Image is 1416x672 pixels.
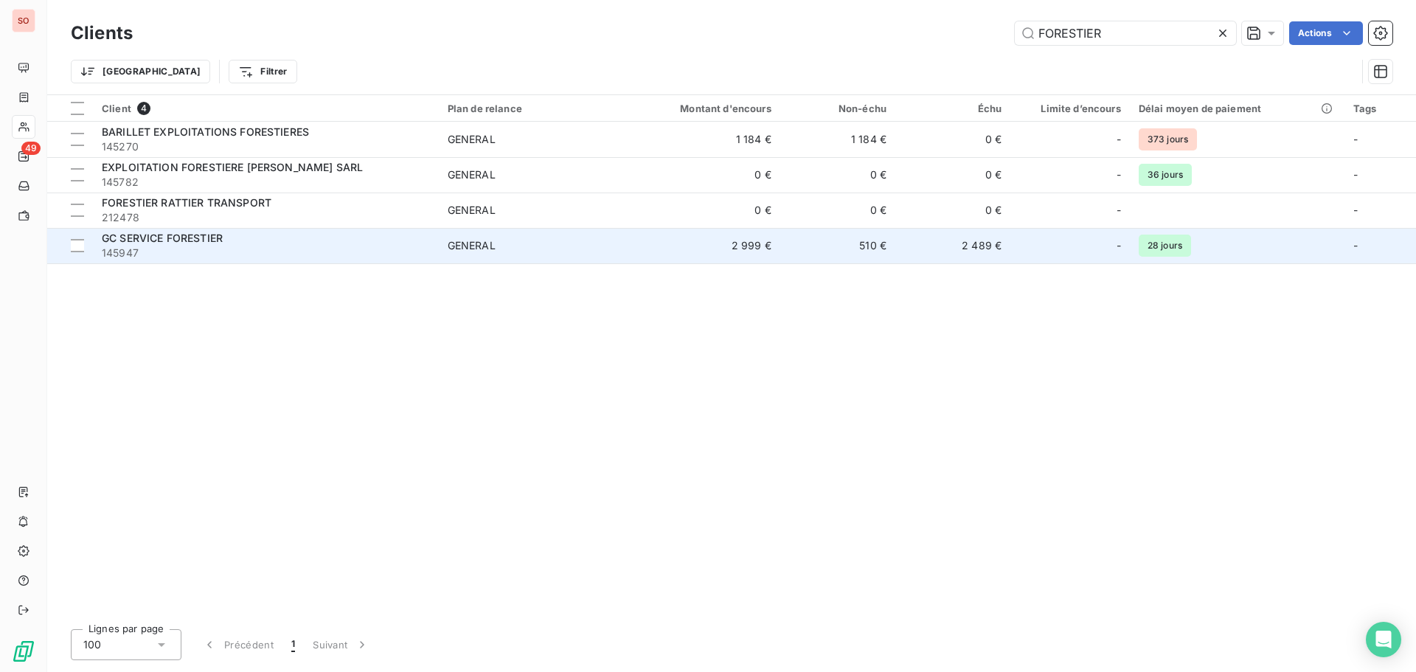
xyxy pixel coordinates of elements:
[102,103,131,114] span: Client
[12,640,35,663] img: Logo LeanPay
[780,193,895,228] td: 0 €
[625,193,780,228] td: 0 €
[780,122,895,157] td: 1 184 €
[634,103,771,114] div: Montant d'encours
[291,637,295,652] span: 1
[1139,128,1197,150] span: 373 jours
[1019,103,1121,114] div: Limite d’encours
[1139,235,1191,257] span: 28 jours
[102,196,271,209] span: FORESTIER RATTIER TRANSPORT
[71,60,210,83] button: [GEOGRAPHIC_DATA]
[1353,133,1358,145] span: -
[1117,238,1121,253] span: -
[1117,167,1121,182] span: -
[102,232,223,244] span: GC SERVICE FORESTIER
[1289,21,1363,45] button: Actions
[83,637,101,652] span: 100
[448,132,496,147] div: GENERAL
[193,629,282,660] button: Précédent
[1117,203,1121,218] span: -
[1117,132,1121,147] span: -
[625,122,780,157] td: 1 184 €
[102,246,430,260] span: 145947
[71,20,133,46] h3: Clients
[102,210,430,225] span: 212478
[102,139,430,154] span: 145270
[102,161,363,173] span: EXPLOITATION FORESTIERE [PERSON_NAME] SARL
[1353,204,1358,216] span: -
[102,175,430,190] span: 145782
[625,228,780,263] td: 2 999 €
[1139,164,1192,186] span: 36 jours
[1139,103,1336,114] div: Délai moyen de paiement
[1353,239,1358,252] span: -
[1353,168,1358,181] span: -
[448,238,496,253] div: GENERAL
[789,103,886,114] div: Non-échu
[448,103,617,114] div: Plan de relance
[1015,21,1236,45] input: Rechercher
[137,102,150,115] span: 4
[895,122,1010,157] td: 0 €
[21,142,41,155] span: 49
[895,228,1010,263] td: 2 489 €
[448,203,496,218] div: GENERAL
[229,60,296,83] button: Filtrer
[282,629,304,660] button: 1
[102,125,309,138] span: BARILLET EXPLOITATIONS FORESTIERES
[1353,103,1407,114] div: Tags
[904,103,1002,114] div: Échu
[625,157,780,193] td: 0 €
[780,228,895,263] td: 510 €
[304,629,378,660] button: Suivant
[780,157,895,193] td: 0 €
[895,157,1010,193] td: 0 €
[1366,622,1401,657] div: Open Intercom Messenger
[12,9,35,32] div: SO
[895,193,1010,228] td: 0 €
[448,167,496,182] div: GENERAL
